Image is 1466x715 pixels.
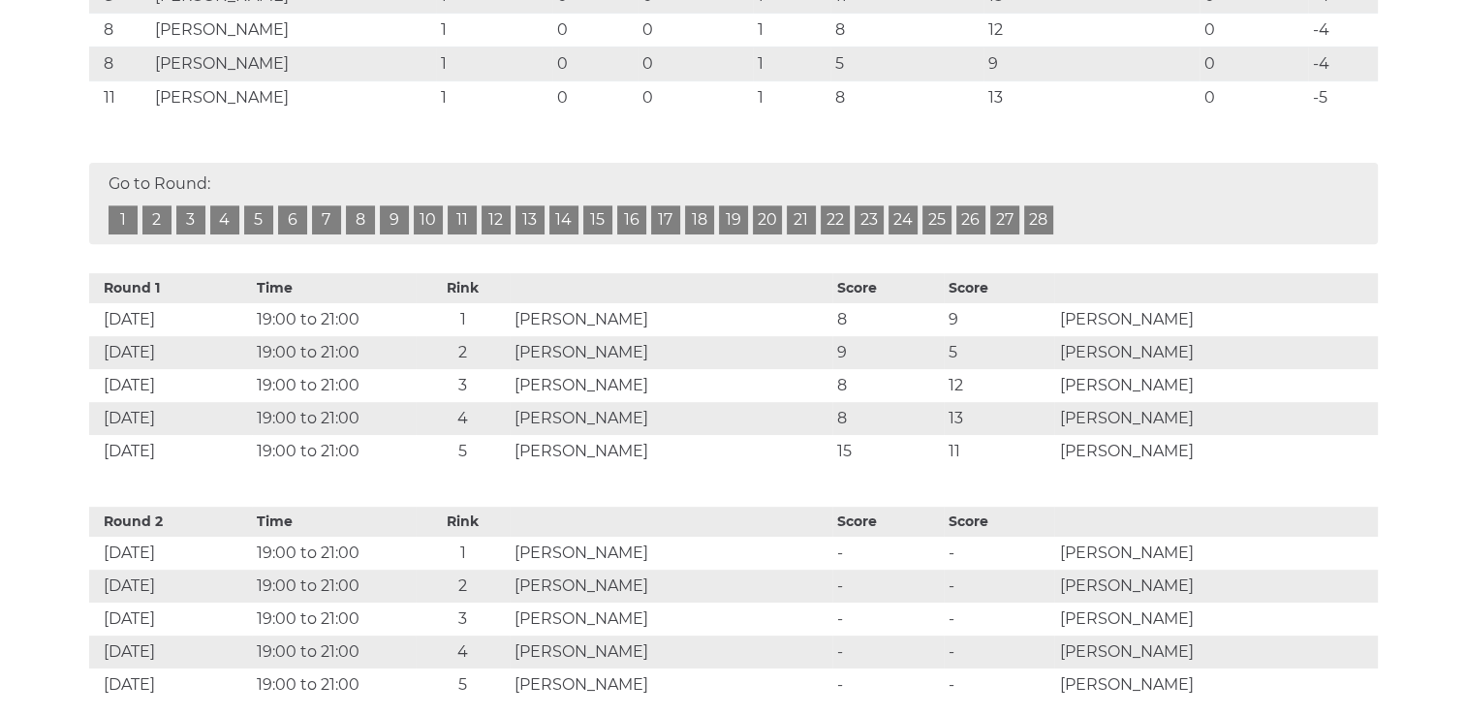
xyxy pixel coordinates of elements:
[510,603,832,636] td: [PERSON_NAME]
[89,47,151,80] td: 8
[510,402,832,435] td: [PERSON_NAME]
[278,205,307,234] a: 6
[89,336,253,369] td: [DATE]
[944,668,1055,701] td: -
[244,205,273,234] a: 5
[346,205,375,234] a: 8
[416,570,510,603] td: 2
[651,205,680,234] a: 17
[380,205,409,234] a: 9
[944,273,1055,303] th: Score
[1054,435,1377,468] td: [PERSON_NAME]
[1308,13,1378,47] td: -4
[830,80,983,114] td: 8
[944,507,1055,537] th: Score
[416,537,510,570] td: 1
[983,47,1200,80] td: 9
[510,303,832,336] td: [PERSON_NAME]
[832,273,944,303] th: Score
[252,570,416,603] td: 19:00 to 21:00
[855,205,884,234] a: 23
[944,603,1055,636] td: -
[436,13,552,47] td: 1
[787,205,816,234] a: 21
[150,13,436,47] td: [PERSON_NAME]
[89,507,253,537] th: Round 2
[510,570,832,603] td: [PERSON_NAME]
[1200,80,1308,114] td: 0
[416,369,510,402] td: 3
[252,636,416,668] td: 19:00 to 21:00
[150,47,436,80] td: [PERSON_NAME]
[944,369,1055,402] td: 12
[89,668,253,701] td: [DATE]
[416,303,510,336] td: 1
[176,205,205,234] a: 3
[753,47,830,80] td: 1
[990,205,1019,234] a: 27
[252,273,416,303] th: Time
[1054,402,1377,435] td: [PERSON_NAME]
[1054,537,1377,570] td: [PERSON_NAME]
[416,636,510,668] td: 4
[983,80,1200,114] td: 13
[1308,80,1378,114] td: -5
[719,205,748,234] a: 19
[89,402,253,435] td: [DATE]
[944,570,1055,603] td: -
[832,402,944,435] td: 8
[89,603,253,636] td: [DATE]
[482,205,511,234] a: 12
[109,205,138,234] a: 1
[944,636,1055,668] td: -
[1200,13,1308,47] td: 0
[830,47,983,80] td: 5
[832,636,944,668] td: -
[944,303,1055,336] td: 9
[510,369,832,402] td: [PERSON_NAME]
[1054,603,1377,636] td: [PERSON_NAME]
[150,80,436,114] td: [PERSON_NAME]
[832,603,944,636] td: -
[89,537,253,570] td: [DATE]
[252,603,416,636] td: 19:00 to 21:00
[312,205,341,234] a: 7
[252,369,416,402] td: 19:00 to 21:00
[515,205,545,234] a: 13
[1054,369,1377,402] td: [PERSON_NAME]
[416,273,510,303] th: Rink
[416,435,510,468] td: 5
[142,205,172,234] a: 2
[832,303,944,336] td: 8
[252,668,416,701] td: 19:00 to 21:00
[252,303,416,336] td: 19:00 to 21:00
[549,205,578,234] a: 14
[252,435,416,468] td: 19:00 to 21:00
[1054,668,1377,701] td: [PERSON_NAME]
[832,570,944,603] td: -
[1024,205,1053,234] a: 28
[89,80,151,114] td: 11
[832,537,944,570] td: -
[510,537,832,570] td: [PERSON_NAME]
[552,13,638,47] td: 0
[89,303,253,336] td: [DATE]
[89,369,253,402] td: [DATE]
[252,537,416,570] td: 19:00 to 21:00
[944,435,1055,468] td: 11
[583,205,612,234] a: 15
[89,273,253,303] th: Round 1
[944,336,1055,369] td: 5
[638,13,754,47] td: 0
[552,47,638,80] td: 0
[832,507,944,537] th: Score
[1054,636,1377,668] td: [PERSON_NAME]
[89,13,151,47] td: 8
[1054,570,1377,603] td: [PERSON_NAME]
[922,205,951,234] a: 25
[1308,47,1378,80] td: -4
[830,13,983,47] td: 8
[252,507,416,537] th: Time
[252,336,416,369] td: 19:00 to 21:00
[552,80,638,114] td: 0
